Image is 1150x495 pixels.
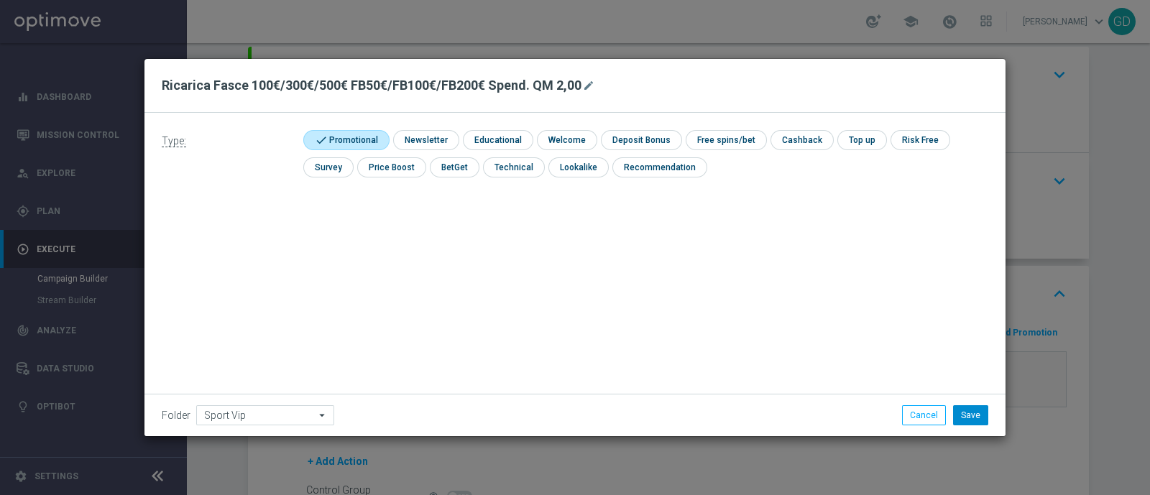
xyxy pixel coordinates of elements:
button: mode_edit [581,77,599,94]
i: mode_edit [583,80,594,91]
i: arrow_drop_down [316,406,330,425]
button: Cancel [902,405,946,425]
h2: Ricarica Fasce 100€/300€/500€ FB50€/FB100€/FB200€ Spend. QM 2,00 [162,77,581,94]
button: Save [953,405,988,425]
label: Folder [162,410,190,422]
span: Type: [162,135,186,147]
